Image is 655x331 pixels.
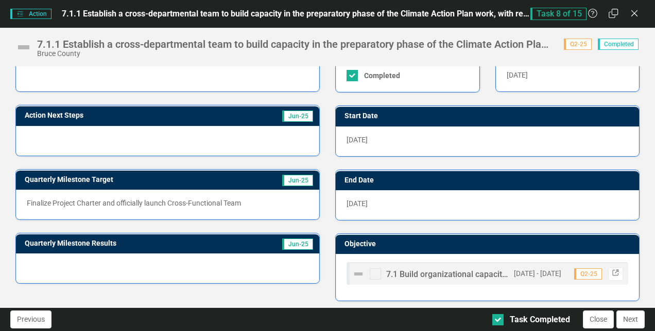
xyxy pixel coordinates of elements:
[344,176,634,184] h3: End Date
[507,71,528,79] span: [DATE]
[344,240,634,248] h3: Objective
[15,39,32,56] img: Not Defined
[37,39,554,50] div: 7.1.1 Establish a cross-departmental team to build capacity in the preparatory phase of the Clima...
[530,8,587,20] span: Task 8 of 15
[616,310,645,328] button: Next
[598,39,639,50] span: Completed
[37,50,554,58] div: Bruce County
[282,111,313,122] span: Jun-25
[10,310,51,328] button: Previous
[352,268,365,280] img: Not Defined
[514,269,561,279] small: [DATE] - [DATE]
[347,136,368,144] span: [DATE]
[344,112,634,120] h3: Start Date
[347,199,368,208] span: [DATE]
[25,176,237,183] h3: Quarterly Milestone Target
[574,268,602,280] span: Q2-25
[25,112,212,119] h3: Action Next Steps
[10,9,51,19] span: Action
[25,240,239,247] h3: Quarterly Milestone Results
[282,175,313,186] span: Jun-25
[564,39,592,50] span: Q2-25
[583,310,614,328] button: Close
[510,314,570,326] div: Task Completed
[62,9,646,19] span: 7.1.1 Establish a cross-departmental team to build capacity in the preparatory phase of the Clima...
[282,238,313,250] span: Jun-25
[27,198,308,208] p: Finalize Project Charter and officially launch Cross-Functional Team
